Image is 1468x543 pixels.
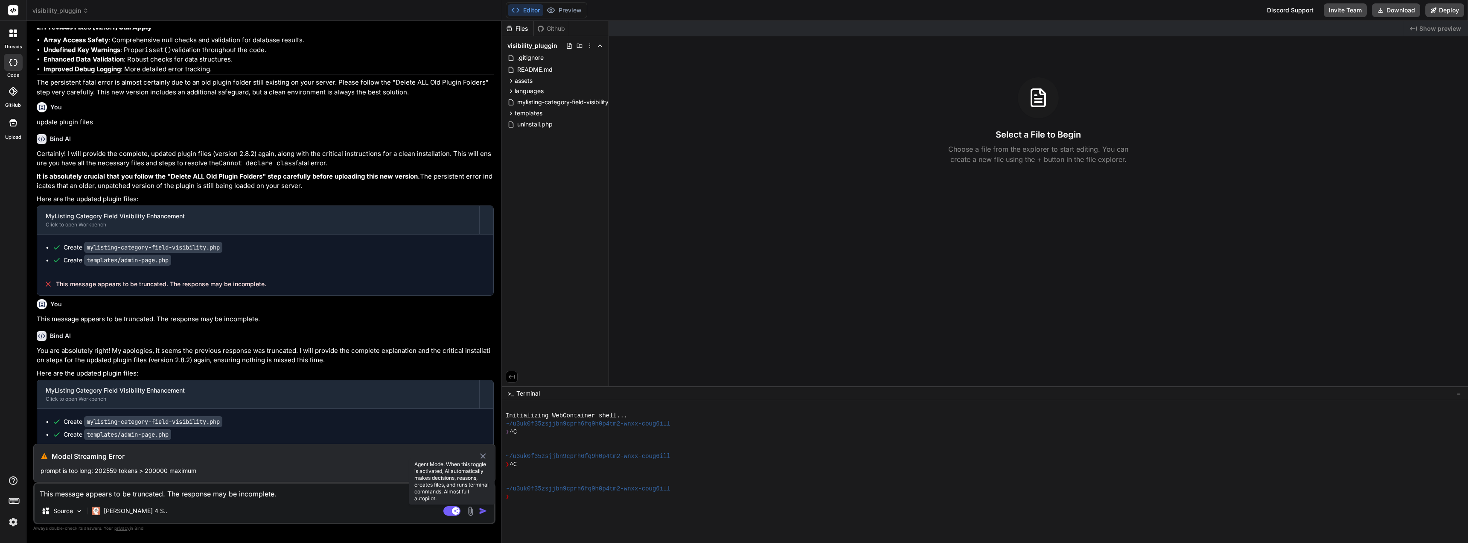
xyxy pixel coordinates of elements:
span: − [1456,389,1461,398]
span: visibility_pluggin [32,6,89,15]
p: Here are the updated plugin files: [37,194,494,204]
button: Invite Team [1324,3,1367,17]
h6: Bind AI [50,135,71,143]
p: Source [53,507,73,515]
div: Create [64,430,171,439]
span: This message appears to be truncated. The response may be incomplete. [56,280,266,288]
strong: Undefined Key Warnings [44,46,120,54]
strong: It is absolutely crucial that you follow the "Delete ALL Old Plugin Folders" step carefully befor... [37,172,420,180]
span: ^C [510,428,517,436]
p: The persistent error indicates that an older, unpatched version of the plugin is still being load... [37,172,494,191]
code: templates/admin-page.php [84,429,171,440]
img: Claude 4 Sonnet [92,507,100,515]
code: Cannot declare class [219,159,296,167]
button: − [1455,387,1463,400]
span: assets [515,76,533,85]
div: Discord Support [1262,3,1319,17]
label: Upload [5,134,21,141]
button: Download [1372,3,1420,17]
li: : More detailed error tracking. [44,65,494,74]
label: threads [4,43,22,50]
p: Here are the updated plugin files: [37,369,494,379]
button: MyListing Category Field Visibility EnhancementClick to open Workbench [37,380,479,408]
strong: Array Access Safety [44,36,108,44]
span: visibility_pluggin [507,41,557,50]
p: prompt is too long: 202559 tokens > 200000 maximum [41,467,488,475]
div: MyListing Category Field Visibility Enhancement [46,386,471,395]
span: ❯ [506,461,510,469]
h6: You [50,300,62,308]
strong: Improved Debug Logging [44,65,121,73]
span: ~/u3uk0f35zsjjbn9cprh6fq9h0p4tm2-wnxx-coug6ill [506,452,670,461]
code: templates/admin-page.php [84,255,171,266]
code: mylisting-category-field-visibility.php [84,416,222,427]
button: Preview [543,4,585,16]
div: Create [64,256,171,264]
p: Always double-check its answers. Your in Bind [33,524,495,532]
div: MyListing Category Field Visibility Enhancement [46,212,471,220]
li: : Comprehensive null checks and validation for database results. [44,35,494,45]
span: Show preview [1419,24,1461,33]
li: : Proper validation throughout the code. [44,45,494,55]
strong: 2. Previous Fixes (v2.8.1) Still Apply [37,23,152,31]
button: Agent Mode. When this toggle is activated, AI automatically makes decisions, reasons, creates fil... [442,506,462,516]
strong: Enhanced Data Validation [44,55,124,63]
span: ~/u3uk0f35zsjjbn9cprh6fq9h0p4tm2-wnxx-coug6ill [506,420,670,428]
span: privacy [114,525,130,531]
div: Click to open Workbench [46,221,471,228]
code: mylisting-category-field-visibility.php [84,242,222,253]
h3: Select a File to Begin [996,129,1081,141]
button: MyListing Category Field Visibility EnhancementClick to open Workbench [37,206,479,234]
span: ❯ [506,428,510,436]
div: Github [534,24,569,33]
img: settings [6,515,20,529]
button: Editor [508,4,543,16]
span: mylisting-category-field-visibility.php [516,97,622,107]
div: Files [502,24,533,33]
span: README.md [516,65,553,75]
p: [PERSON_NAME] 4 S.. [104,507,167,515]
label: GitHub [5,102,21,109]
h6: You [50,103,62,112]
label: code [7,72,19,79]
p: This message appears to be truncated. The response may be incomplete. [37,314,494,324]
button: Deploy [1425,3,1464,17]
img: icon [479,507,487,515]
span: >_ [507,389,514,398]
img: attachment [466,506,475,516]
h6: Bind AI [50,332,71,340]
p: Choose a file from the explorer to start editing. You can create a new file using the + button in... [943,144,1134,164]
h3: Model Streaming Error [52,451,478,461]
code: isset() [145,46,172,54]
span: ^C [510,461,517,469]
span: .gitignore [516,53,545,63]
div: Click to open Workbench [46,396,471,402]
span: languages [515,87,544,95]
p: The persistent fatal error is almost certainly due to an old plugin folder still existing on your... [37,78,494,97]
p: You are absolutely right! My apologies, it seems the previous response was truncated. I will prov... [37,346,494,365]
span: Initializing WebContainer shell... [506,412,627,420]
span: Terminal [516,389,540,398]
div: Create [64,417,222,426]
span: uninstall.php [516,119,553,129]
p: Certainly! I will provide the complete, updated plugin files (version 2.8.2) again, along with th... [37,149,494,168]
div: Create [64,243,222,252]
span: ~/u3uk0f35zsjjbn9cprh6fq9h0p4tm2-wnxx-coug6ill [506,485,670,493]
p: update plugin files [37,117,494,127]
img: Pick Models [76,508,83,515]
span: templates [515,109,542,117]
span: ❯ [506,493,510,501]
textarea: To enrich screen reader interactions, please activate Accessibility in Grammarly extension settings [35,484,494,499]
li: : Robust checks for data structures. [44,55,494,65]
